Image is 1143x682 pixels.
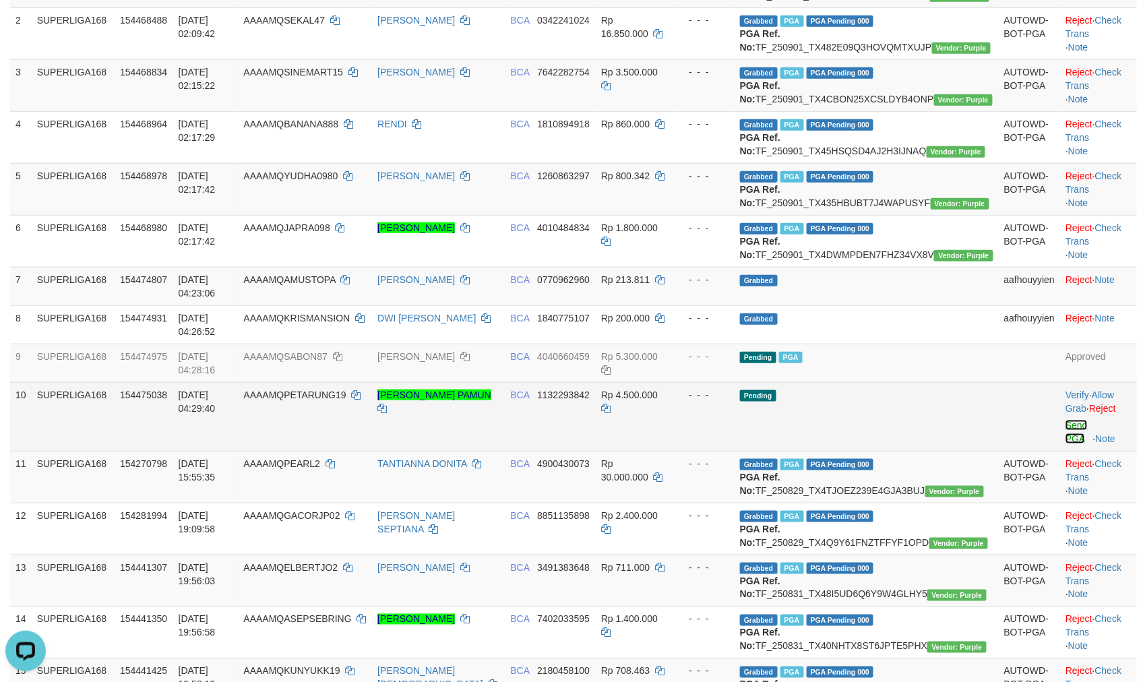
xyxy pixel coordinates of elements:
span: AAAAMQJAPRA098 [243,222,330,233]
td: AUTOWD-BOT-PGA [999,607,1061,658]
span: PGA Pending [807,459,874,470]
td: SUPERLIGA168 [32,215,115,267]
td: SUPERLIGA168 [32,451,115,503]
span: [DATE] 19:09:58 [179,510,216,534]
span: Copy 3491383648 to clipboard [537,562,590,573]
span: AAAAMQPEARL2 [243,458,320,469]
td: · · [1060,111,1137,163]
b: PGA Ref. No: [740,472,780,496]
td: · · [1060,7,1137,59]
td: 4 [10,111,32,163]
span: AAAAMQGACORJP02 [243,510,340,521]
span: Grabbed [740,615,778,626]
div: - - - [678,273,729,286]
td: · · [1060,59,1137,111]
td: TF_250901_TX435HBUBT7J4WAPUSYF [735,163,999,215]
a: Send PGA [1065,420,1088,444]
td: AUTOWD-BOT-PGA [999,555,1061,607]
div: - - - [678,13,729,27]
a: Check Trans [1065,67,1121,91]
td: SUPERLIGA168 [32,503,115,555]
span: Vendor URL: https://trx4.1velocity.biz [934,94,993,106]
b: PGA Ref. No: [740,236,780,260]
td: AUTOWD-BOT-PGA [999,59,1061,111]
span: Vendor URL: https://trx4.1velocity.biz [931,198,989,210]
span: AAAAMQSINEMART15 [243,67,343,77]
span: Rp 2.400.000 [601,510,658,521]
b: PGA Ref. No: [740,132,780,156]
td: 13 [10,555,32,607]
span: Marked by aafnonsreyleab [780,67,804,79]
td: AUTOWD-BOT-PGA [999,451,1061,503]
td: · · [1060,451,1137,503]
span: BCA [511,562,530,573]
span: Vendor URL: https://trx4.1velocity.biz [925,486,984,497]
td: 2 [10,7,32,59]
td: 14 [10,607,32,658]
span: 154474807 [120,274,167,285]
span: BCA [511,222,530,233]
td: TF_250901_TX482E09Q3HOVQMTXUJP [735,7,999,59]
span: Copy 1260863297 to clipboard [537,170,590,181]
a: [PERSON_NAME] [377,614,455,625]
span: Marked by aafnonsreyleab [779,352,803,363]
a: Reject [1065,274,1092,285]
b: PGA Ref. No: [740,28,780,53]
td: TF_250901_TX4CBON25XCSLDYB4ONP [735,59,999,111]
a: Reject [1065,510,1092,521]
a: Note [1068,589,1088,600]
span: BCA [511,390,530,400]
span: 154468834 [120,67,167,77]
span: Grabbed [740,67,778,79]
div: - - - [678,350,729,363]
a: TANTIANNA DONITA [377,458,467,469]
a: Check Trans [1065,170,1121,195]
td: 11 [10,451,32,503]
span: PGA Pending [807,119,874,131]
span: Rp 30.000.000 [601,458,648,483]
span: BCA [511,15,530,26]
a: Note [1068,146,1088,156]
a: Verify [1065,390,1089,400]
span: 154468978 [120,170,167,181]
span: Vendor URL: https://trx4.1velocity.biz [927,642,986,653]
a: Reject [1065,15,1092,26]
span: Copy 8851135898 to clipboard [537,510,590,521]
span: Rp 800.342 [601,170,650,181]
td: TF_250829_TX4Q9Y61FNZTFFYF1OPD [735,503,999,555]
div: - - - [678,613,729,626]
div: - - - [678,65,729,79]
span: 154441307 [120,562,167,573]
span: [DATE] 02:17:42 [179,170,216,195]
span: Marked by aafchoeunmanni [780,171,804,183]
td: SUPERLIGA168 [32,382,115,451]
td: · · [1060,215,1137,267]
a: Check Trans [1065,222,1121,247]
a: Note [1068,641,1088,652]
a: [PERSON_NAME] [377,15,455,26]
span: PGA Pending [807,666,874,678]
span: Copy 1810894918 to clipboard [537,119,590,129]
span: Marked by aafmaleo [780,459,804,470]
a: Reject [1065,170,1092,181]
div: - - - [678,509,729,522]
a: Reject [1065,313,1092,323]
b: PGA Ref. No: [740,80,780,104]
span: BCA [511,458,530,469]
a: Reject [1065,458,1092,469]
span: Marked by aafsoycanthlai [780,615,804,626]
a: [PERSON_NAME] [377,351,455,362]
a: Reject [1065,119,1092,129]
td: · [1060,305,1137,344]
span: [DATE] 04:23:06 [179,274,216,299]
span: Grabbed [740,459,778,470]
span: Pending [740,390,776,402]
a: Allow Grab [1065,390,1114,414]
span: Rp 708.463 [601,666,650,677]
span: 154270798 [120,458,167,469]
td: TF_250901_TX4DWMPDEN7FHZ34VX8V [735,215,999,267]
b: PGA Ref. No: [740,627,780,652]
span: Copy 1132293842 to clipboard [537,390,590,400]
span: Vendor URL: https://trx4.1velocity.biz [932,42,991,54]
div: - - - [678,457,729,470]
